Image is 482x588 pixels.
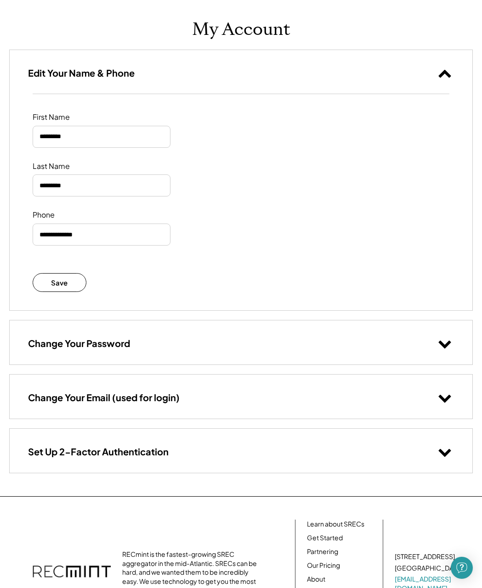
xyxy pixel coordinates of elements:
[28,392,180,403] h3: Change Your Email (used for login)
[451,557,473,579] div: Open Intercom Messenger
[307,547,338,556] a: Partnering
[28,337,130,349] h3: Change Your Password
[28,446,169,458] h3: Set Up 2-Factor Authentication
[28,67,135,79] h3: Edit Your Name & Phone
[192,19,290,40] h1: My Account
[395,552,455,561] div: [STREET_ADDRESS]
[33,210,125,220] div: Phone
[33,273,86,292] button: Save
[33,112,125,122] div: First Name
[307,520,364,529] a: Learn about SRECs
[307,575,325,584] a: About
[33,162,125,171] div: Last Name
[307,533,343,543] a: Get Started
[307,561,340,570] a: Our Pricing
[395,564,462,573] div: [GEOGRAPHIC_DATA]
